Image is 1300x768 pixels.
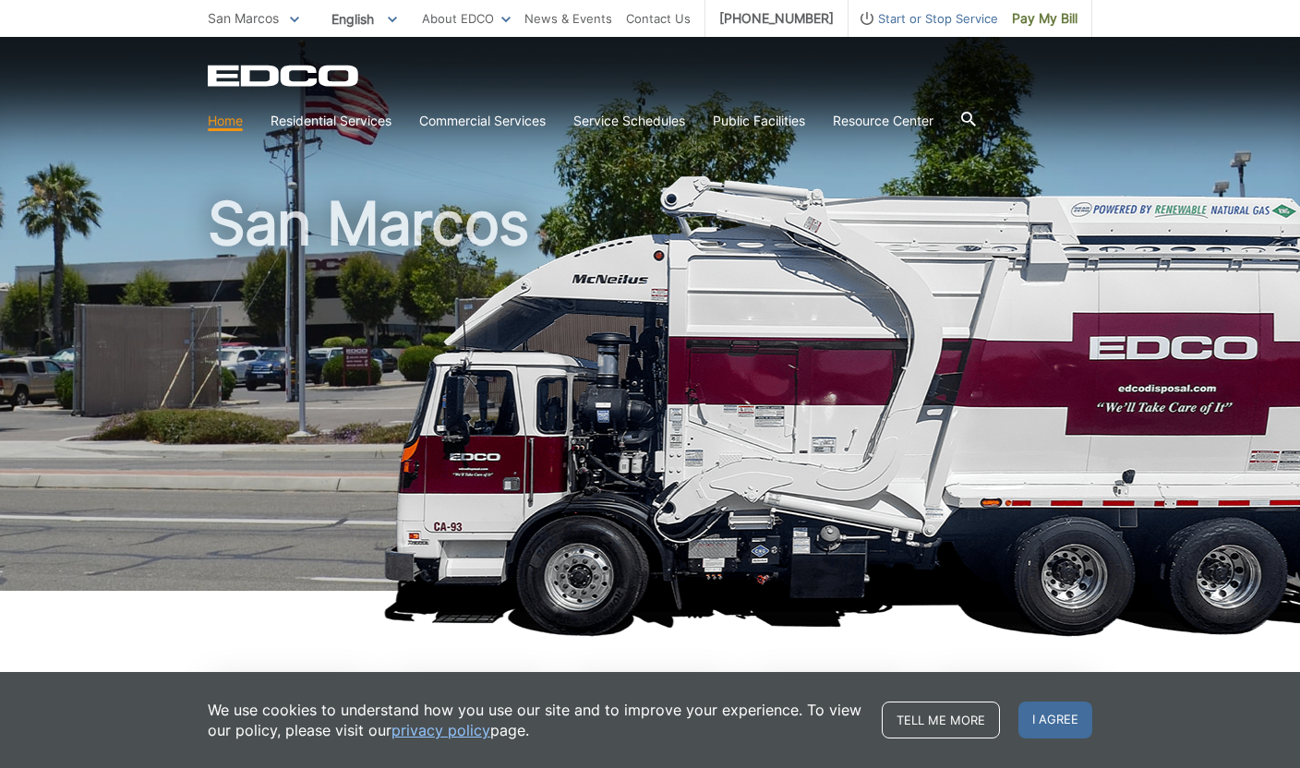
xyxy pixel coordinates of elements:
[391,720,490,740] a: privacy policy
[208,700,863,740] p: We use cookies to understand how you use our site and to improve your experience. To view our pol...
[713,111,805,131] a: Public Facilities
[422,8,511,29] a: About EDCO
[208,65,361,87] a: EDCD logo. Return to the homepage.
[271,111,391,131] a: Residential Services
[524,8,612,29] a: News & Events
[208,194,1092,599] h1: San Marcos
[833,111,933,131] a: Resource Center
[419,111,546,131] a: Commercial Services
[626,8,691,29] a: Contact Us
[573,111,685,131] a: Service Schedules
[318,4,411,34] span: English
[208,10,279,26] span: San Marcos
[1012,8,1077,29] span: Pay My Bill
[208,111,243,131] a: Home
[1018,702,1092,738] span: I agree
[882,702,1000,738] a: Tell me more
